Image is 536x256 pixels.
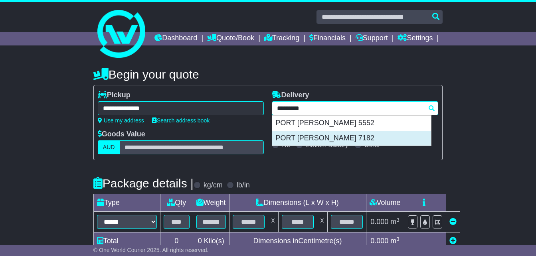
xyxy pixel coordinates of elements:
label: Delivery [272,91,309,100]
sup: 3 [396,236,400,242]
td: Total [93,232,160,250]
typeahead: Please provide city [272,101,438,115]
label: AUD [98,140,120,154]
label: lb/in [237,181,250,190]
div: PORT [PERSON_NAME] 5552 [272,116,431,131]
label: Pickup [98,91,131,100]
label: kg/cm [204,181,223,190]
span: 0.000 [370,237,388,245]
span: m [390,218,400,226]
td: Type [93,194,160,212]
a: Use my address [98,117,144,124]
td: x [268,212,278,232]
h4: Package details | [93,177,194,190]
td: 0 [160,232,193,250]
td: Qty [160,194,193,212]
a: Search address book [152,117,210,124]
sup: 3 [396,217,400,223]
label: Goods Value [98,130,145,139]
td: Volume [366,194,404,212]
a: Support [356,32,388,45]
td: Weight [193,194,229,212]
a: Financials [309,32,346,45]
a: Tracking [264,32,299,45]
h4: Begin your quote [93,68,443,81]
span: 0 [198,237,202,245]
a: Dashboard [154,32,197,45]
span: m [390,237,400,245]
td: Dimensions in Centimetre(s) [229,232,366,250]
a: Settings [398,32,433,45]
a: Add new item [449,237,457,245]
td: Kilo(s) [193,232,229,250]
a: Remove this item [449,218,457,226]
a: Quote/Book [207,32,254,45]
div: PORT [PERSON_NAME] 7182 [272,131,431,146]
span: © One World Courier 2025. All rights reserved. [93,247,209,253]
td: x [317,212,327,232]
span: 0.000 [370,218,388,226]
td: Dimensions (L x W x H) [229,194,366,212]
